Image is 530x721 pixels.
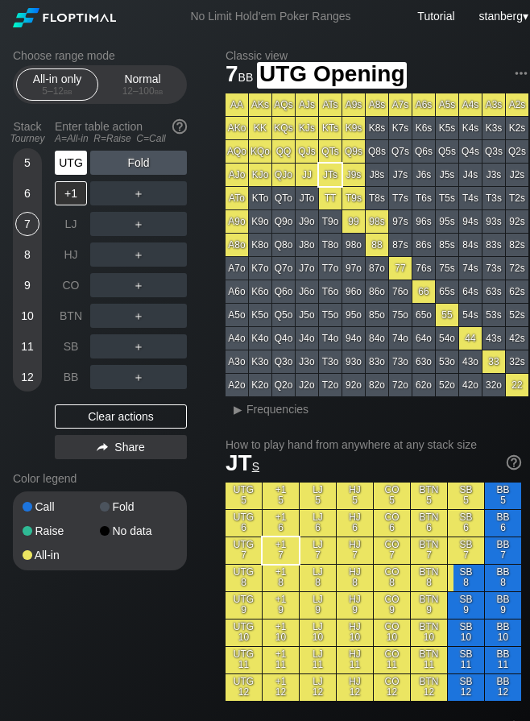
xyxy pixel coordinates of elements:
div: K9s [342,117,365,139]
div: 10 [15,304,39,328]
div: BB 5 [485,483,521,509]
div: +1 8 [263,565,299,591]
div: CO 8 [374,565,410,591]
div: A3o [226,350,248,373]
div: +1 10 [263,619,299,646]
div: ＋ [90,273,187,297]
div: 95o [342,304,365,326]
div: LJ 12 [300,674,336,701]
div: A=All-in R=Raise C=Call [55,133,187,144]
div: Q8s [366,140,388,163]
div: No data [100,525,177,537]
div: HJ 5 [337,483,373,509]
div: T2o [319,374,342,396]
div: A5s [436,93,458,116]
div: +1 7 [263,537,299,564]
div: ＋ [90,212,187,236]
div: BB 11 [485,647,521,673]
div: HJ 12 [337,674,373,701]
div: 85s [436,234,458,256]
div: BTN 5 [411,483,447,509]
div: KTo [249,187,271,209]
span: Frequencies [246,403,308,416]
div: A8o [226,234,248,256]
div: BB 9 [485,592,521,619]
div: BTN 7 [411,537,447,564]
div: UTG [55,151,87,175]
div: 93o [342,350,365,373]
div: KQo [249,140,271,163]
div: 82s [506,234,528,256]
div: CO 12 [374,674,410,701]
div: SB [55,334,87,358]
div: HJ 7 [337,537,373,564]
div: 85o [366,304,388,326]
div: J7s [389,164,412,186]
div: K9o [249,210,271,233]
div: 74s [459,257,482,280]
span: stanberg [479,10,523,23]
div: 62s [506,280,528,303]
div: CO 7 [374,537,410,564]
div: 77 [389,257,412,280]
div: T6s [412,187,435,209]
div: LJ 5 [300,483,336,509]
div: Q9o [272,210,295,233]
div: T8o [319,234,342,256]
div: UTG 8 [226,565,262,591]
div: 65s [436,280,458,303]
div: KJo [249,164,271,186]
div: All-in [23,549,100,561]
div: K3o [249,350,271,373]
div: 86o [366,280,388,303]
div: 12 [15,365,39,389]
div: T3s [482,187,505,209]
div: SB 10 [448,619,484,646]
div: 52s [506,304,528,326]
div: A3s [482,93,505,116]
div: J8s [366,164,388,186]
div: T7o [319,257,342,280]
div: J2s [506,164,528,186]
div: Q2o [272,374,295,396]
div: BTN 8 [411,565,447,591]
div: 82o [366,374,388,396]
div: 5 [15,151,39,175]
div: JTs [319,164,342,186]
div: 97o [342,257,365,280]
div: Stack [6,114,48,151]
div: J6s [412,164,435,186]
div: 94o [342,327,365,350]
img: help.32db89a4.svg [171,118,188,135]
div: 53s [482,304,505,326]
img: ellipsis.fd386fe8.svg [512,64,530,82]
div: AJo [226,164,248,186]
div: 8 [15,242,39,267]
h2: Classic view [226,49,528,62]
div: Q4s [459,140,482,163]
div: T9s [342,187,365,209]
div: BTN [55,304,87,328]
div: UTG 6 [226,510,262,537]
div: 75s [436,257,458,280]
div: Q5o [272,304,295,326]
div: 95s [436,210,458,233]
div: Normal [106,69,180,100]
span: s [252,456,259,474]
div: 9 [15,273,39,297]
div: HJ 8 [337,565,373,591]
div: Q3o [272,350,295,373]
div: T6o [319,280,342,303]
div: 76s [412,257,435,280]
div: BTN 6 [411,510,447,537]
div: 62o [412,374,435,396]
div: 96s [412,210,435,233]
div: 84o [366,327,388,350]
div: BB 7 [485,537,521,564]
div: 83o [366,350,388,373]
div: 74o [389,327,412,350]
div: Q8o [272,234,295,256]
div: 63s [482,280,505,303]
div: UTG 7 [226,537,262,564]
div: K5s [436,117,458,139]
